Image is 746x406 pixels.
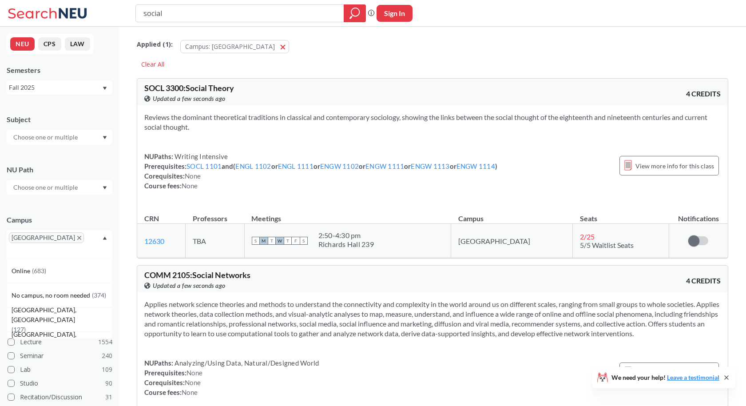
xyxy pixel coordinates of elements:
span: 4 CREDITS [686,276,721,286]
th: Notifications [669,205,728,224]
a: 12630 [144,237,164,245]
span: View more info for this class [635,160,714,171]
a: Leave a testimonial [667,374,719,381]
span: COMM 2105 : Social Networks [144,270,250,280]
th: Seats [573,205,669,224]
div: Dropdown arrow [7,130,112,145]
span: F [292,237,300,245]
span: [GEOGRAPHIC_DATA], [GEOGRAPHIC_DATA] [12,305,112,325]
div: Fall 2025Dropdown arrow [7,80,112,95]
span: None [182,388,198,396]
span: 2 / 25 [580,232,595,241]
span: Online [12,266,32,276]
span: T [268,237,276,245]
div: Subject [7,115,112,124]
div: [GEOGRAPHIC_DATA]X to remove pillDropdown arrowOnline(683)No campus, no room needed(374)[GEOGRAPH... [7,230,112,259]
span: [GEOGRAPHIC_DATA]X to remove pill [9,232,84,243]
span: Writing Intensive [173,152,228,160]
span: ( 374 ) [92,291,106,299]
span: ( 683 ) [32,267,46,275]
div: magnifying glass [344,4,366,22]
span: Updated a few seconds ago [153,94,226,103]
button: CPS [38,37,61,51]
div: Fall 2025 [9,83,102,92]
svg: X to remove pill [77,236,81,240]
div: NUPaths: Prerequisites: and ( or or or or or ) Corequisites: Course fees: [144,151,497,191]
span: No campus, no room needed [12,291,92,300]
span: We need your help! [611,374,719,381]
span: W [276,237,284,245]
span: 240 [102,351,112,361]
a: SOCL 1101 [186,162,222,170]
span: None [185,378,201,386]
label: Seminar [8,350,112,362]
svg: Dropdown arrow [103,186,107,190]
span: [GEOGRAPHIC_DATA], [GEOGRAPHIC_DATA] [12,330,112,349]
span: Campus: [GEOGRAPHIC_DATA] [185,42,275,51]
span: 90 [105,378,112,388]
div: Semesters [7,65,112,75]
label: Lecture [8,336,112,348]
span: 31 [105,392,112,402]
span: Applied ( 1 ): [137,40,173,49]
td: TBA [186,224,244,258]
input: Class, professor, course number, "phrase" [143,6,337,21]
td: [GEOGRAPHIC_DATA] [451,224,573,258]
div: NUPaths: Prerequisites: Corequisites: Course fees: [144,358,319,397]
span: 1554 [98,337,112,347]
span: SOCL 3300 : Social Theory [144,83,234,93]
svg: Dropdown arrow [103,87,107,90]
button: Campus: [GEOGRAPHIC_DATA] [180,40,289,53]
label: Studio [8,378,112,389]
input: Choose one or multiple [9,182,83,193]
span: M [260,237,268,245]
span: None [185,172,201,180]
section: Reviews the dominant theoretical traditions in classical and contemporary sociology, showing the ... [144,112,721,132]
div: Clear All [137,58,169,71]
section: Applies network science theories and methods to understand the connectivity and complexity in the... [144,299,721,338]
th: Professors [186,205,244,224]
a: ENGW 1111 [365,162,404,170]
span: 4 CREDITS [686,89,721,99]
a: ENGW 1113 [411,162,449,170]
div: CRN [144,214,159,223]
span: Analyzing/Using Data, Natural/Designed World [173,359,319,367]
input: Choose one or multiple [9,132,83,143]
label: Lab [8,364,112,375]
a: ENGL 1102 [235,162,271,170]
th: Campus [451,205,573,224]
svg: magnifying glass [349,7,360,20]
button: Sign In [377,5,413,22]
div: Campus [7,215,112,225]
div: Dropdown arrow [7,180,112,195]
div: Richards Hall 239 [318,240,374,249]
svg: Dropdown arrow [103,136,107,139]
span: Updated a few seconds ago [153,281,226,291]
span: S [300,237,308,245]
div: NU Path [7,165,112,175]
a: ENGL 1111 [278,162,313,170]
button: NEU [10,37,35,51]
span: None [186,369,202,377]
span: 109 [102,365,112,374]
a: ENGW 1114 [456,162,495,170]
div: 2:50 - 4:30 pm [318,231,374,240]
th: Meetings [244,205,451,224]
a: ENGW 1102 [320,162,359,170]
span: None [182,182,198,190]
span: T [284,237,292,245]
span: ( 127 ) [12,326,26,333]
label: Recitation/Discussion [8,391,112,403]
span: 5/5 Waitlist Seats [580,241,634,249]
button: LAW [65,37,90,51]
svg: Dropdown arrow [103,236,107,240]
span: S [252,237,260,245]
